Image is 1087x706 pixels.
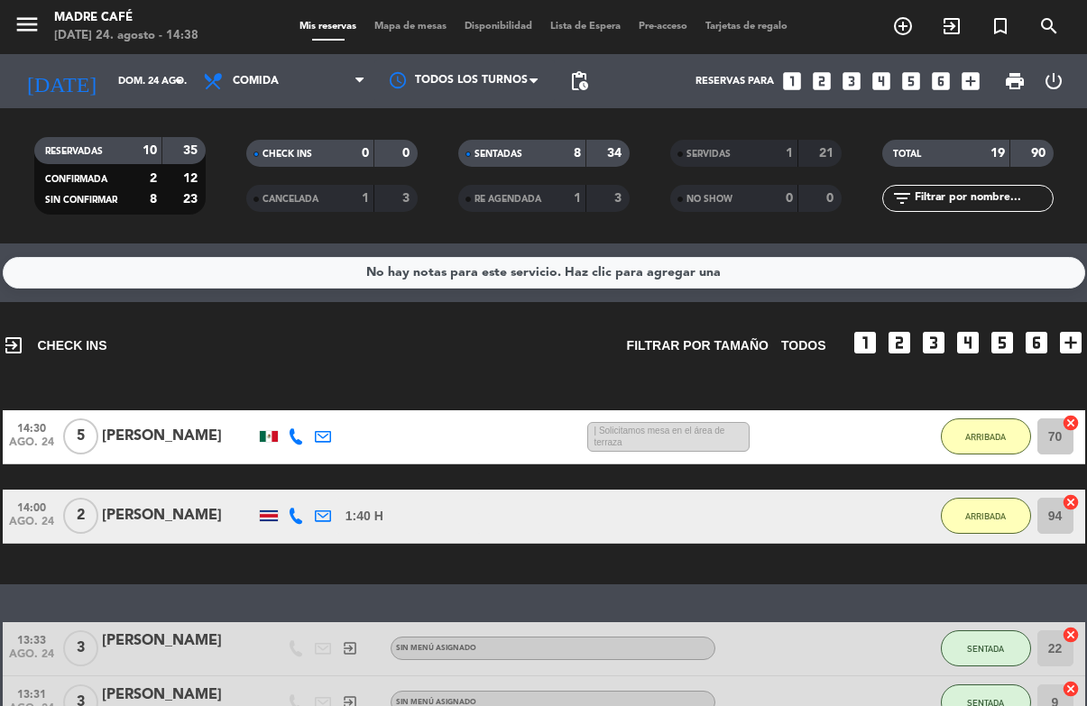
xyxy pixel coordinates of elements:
[263,195,318,204] span: CANCELADA
[233,75,279,87] span: Comida
[45,147,103,156] span: RESERVADAS
[851,328,880,357] i: looks_one
[1038,15,1060,37] i: search
[892,15,914,37] i: add_circle_outline
[63,418,98,454] span: 5
[402,147,413,160] strong: 0
[396,699,476,706] span: Sin menú asignado
[568,70,590,92] span: pending_actions
[686,150,731,159] span: SERVIDAS
[967,644,1004,654] span: SENTADA
[879,11,927,41] span: RESERVAR MESA
[1043,70,1064,92] i: power_settings_new
[14,11,41,38] i: menu
[607,147,625,160] strong: 34
[183,193,201,206] strong: 23
[345,506,383,527] span: 1:40 H
[143,144,157,157] strong: 10
[362,147,369,160] strong: 0
[396,645,476,652] span: Sin menú asignado
[965,511,1006,521] span: ARRIBADA
[183,144,201,157] strong: 35
[1025,11,1073,41] span: BUSCAR
[786,192,793,205] strong: 0
[870,69,893,93] i: looks_4
[574,192,581,205] strong: 1
[150,172,157,185] strong: 2
[102,425,255,448] div: [PERSON_NAME]
[3,335,107,356] span: CHECK INS
[959,69,982,93] i: add_box
[1062,680,1080,698] i: cancel
[9,683,54,703] span: 13:31
[1062,414,1080,432] i: cancel
[456,22,541,32] span: Disponibilidad
[1022,328,1051,357] i: looks_6
[102,629,255,653] div: [PERSON_NAME]
[1062,493,1080,511] i: cancel
[9,436,54,457] span: ago. 24
[988,328,1017,357] i: looks_5
[474,195,541,204] span: RE AGENDADA
[696,22,797,32] span: Tarjetas de regalo
[941,418,1031,454] button: ARRIBADA
[168,70,189,92] i: arrow_drop_down
[14,61,109,101] i: [DATE]
[54,27,198,45] div: [DATE] 24. agosto - 14:38
[686,195,732,204] span: NO SHOW
[941,498,1031,534] button: ARRIBADA
[976,11,1025,41] span: Reserva especial
[574,147,581,160] strong: 8
[45,196,117,205] span: SIN CONFIRMAR
[9,628,54,649] span: 13:33
[63,498,98,534] span: 2
[819,147,837,160] strong: 21
[1031,147,1049,160] strong: 90
[919,328,948,357] i: looks_3
[885,328,914,357] i: looks_two
[3,335,24,356] i: exit_to_app
[810,69,834,93] i: looks_two
[695,76,774,87] span: Reservas para
[941,630,1031,666] button: SENTADA
[9,648,54,669] span: ago. 24
[1035,54,1073,108] div: LOG OUT
[1062,626,1080,644] i: cancel
[780,69,804,93] i: looks_one
[840,69,863,93] i: looks_3
[150,193,157,206] strong: 8
[953,328,982,357] i: looks_4
[941,15,963,37] i: exit_to_app
[614,192,625,205] strong: 3
[990,147,1005,160] strong: 19
[183,172,201,185] strong: 12
[913,188,1053,208] input: Filtrar por nombre...
[63,630,98,666] span: 3
[893,150,921,159] span: TOTAL
[587,422,750,453] span: | Solicitamos mesa en el área de terraza
[1056,328,1085,357] i: add_box
[786,147,793,160] strong: 1
[627,335,769,356] span: Filtrar por tamaño
[474,150,522,159] span: SENTADAS
[630,22,696,32] span: Pre-acceso
[290,22,365,32] span: Mis reservas
[263,150,312,159] span: CHECK INS
[927,11,976,41] span: WALK IN
[541,22,630,32] span: Lista de Espera
[45,175,107,184] span: CONFIRMADA
[362,192,369,205] strong: 1
[54,9,198,27] div: Madre Café
[891,188,913,209] i: filter_list
[9,496,54,517] span: 14:00
[929,69,953,93] i: looks_6
[402,192,413,205] strong: 3
[14,11,41,44] button: menu
[990,15,1011,37] i: turned_in_not
[9,417,54,437] span: 14:30
[781,335,826,356] span: TODOS
[899,69,923,93] i: looks_5
[366,262,721,283] div: No hay notas para este servicio. Haz clic para agregar una
[342,640,358,656] i: exit_to_app
[365,22,456,32] span: Mapa de mesas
